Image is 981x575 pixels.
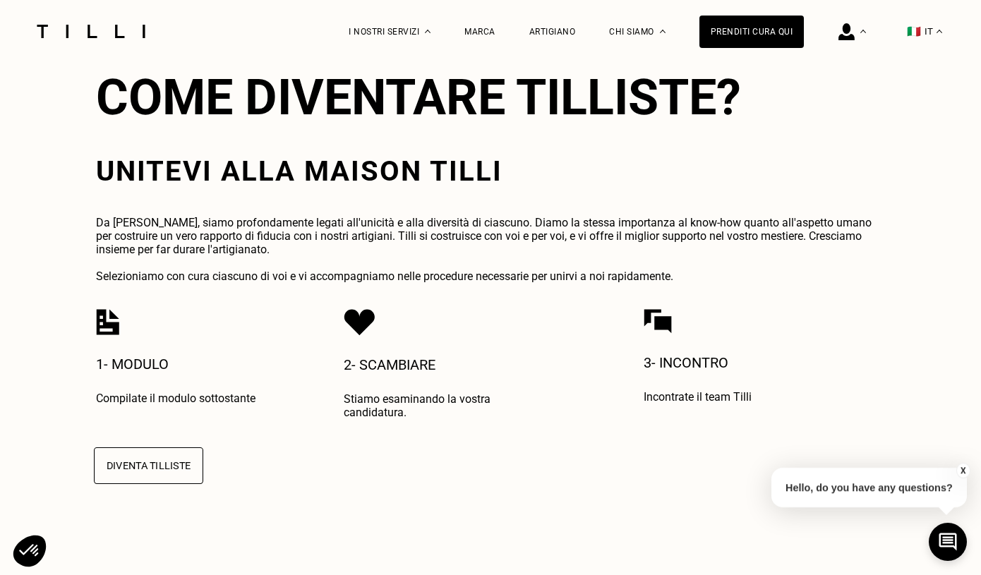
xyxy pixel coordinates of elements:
p: Incontrate il team Tilli [644,390,752,404]
img: 3- incontro [644,309,672,334]
h3: Unitevi alla Maison Tilli [96,155,885,188]
img: Menu a discesa su [660,30,666,33]
p: Compilate il modulo sottostante [96,392,255,405]
p: Stiamo esaminando la vostra candidatura. [344,392,555,419]
button: X [956,463,970,478]
h2: Come diventare Tilliste? [96,68,885,126]
img: Menu a tendina [425,30,431,33]
p: Hello, do you have any questions? [771,468,967,507]
a: Artigiano [529,27,576,37]
img: menu déroulant [937,30,942,33]
p: Da [PERSON_NAME], siamo profondamente legati all'unicità e alla diversità di ciascuno. Diamo la s... [96,216,885,283]
img: Logo del servizio di sartoria Tilli [32,25,150,38]
img: 1- modulo [96,309,119,335]
h4: 1- modulo [96,356,255,373]
span: 🇮🇹 [907,25,921,38]
h4: 2- scambiare [344,356,555,373]
h4: 3- incontro [644,354,752,371]
a: Marca [464,27,495,37]
button: Diventa Tilliste [94,447,203,484]
a: Prenditi cura qui [699,16,805,48]
img: icona di accesso [838,23,855,40]
img: 2- scambiare [344,309,375,336]
img: Menu a tendina [860,30,866,33]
